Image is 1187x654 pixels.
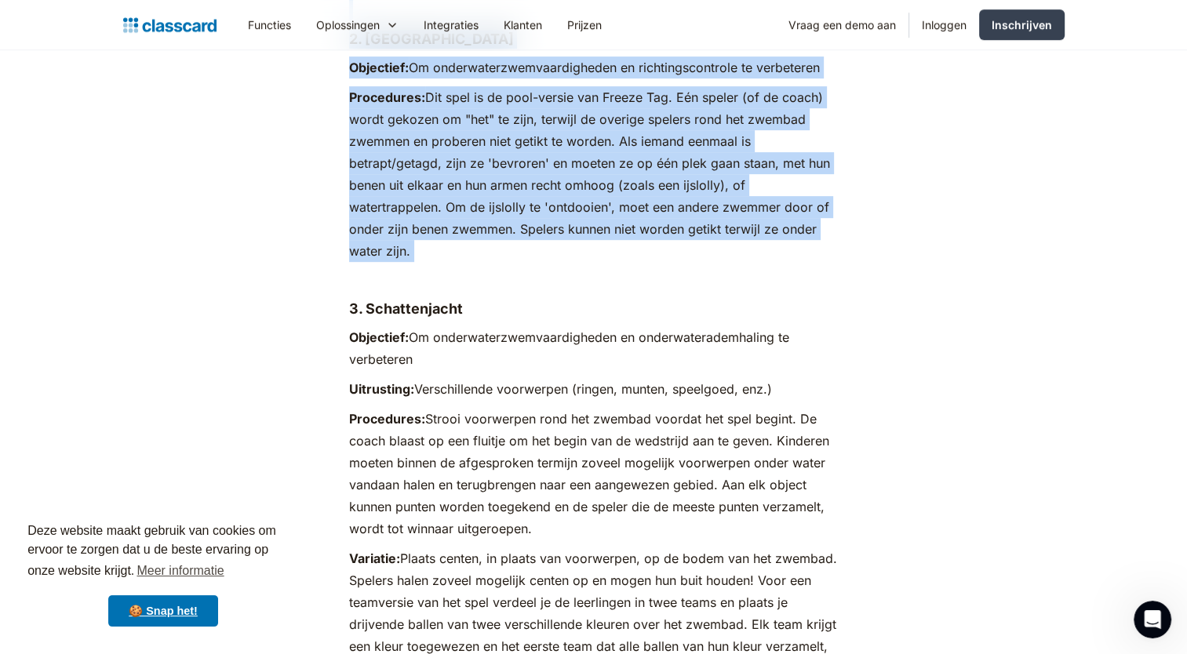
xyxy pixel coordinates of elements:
p: ‍ [349,270,838,292]
p: Om onderwaterzwemvaardigheden en richtingscontrole te verbeteren [349,56,838,78]
strong: Procedures: [349,411,425,427]
a: Klanten [491,7,555,42]
a: thuis [123,14,217,36]
a: Functies [235,7,304,42]
a: Prijzen [555,7,614,42]
strong: Variatie: [349,550,400,566]
a: Inschrijven [979,9,1065,40]
a: Integraties [411,7,491,42]
p: Om onderwaterzwemvaardigheden en onderwaterademhaling te verbeteren [349,326,838,370]
a: Inloggen [909,7,979,42]
strong: Objectief: [349,60,409,75]
h4: 3. Schattenjacht [349,300,838,318]
p: Dit spel is de pool-versie van Freeze Tag. Eén speler (of de coach) wordt gekozen om "het" te zij... [349,86,838,262]
strong: Uitrusting: [349,381,414,397]
p: Verschillende voorwerpen (ringen, munten, speelgoed, enz.) [349,378,838,400]
div: Oplossingen [304,7,411,42]
strong: Procedures: [349,89,425,105]
a: Cookiebericht sluiten [108,595,218,627]
div: Oplossingen [316,16,380,33]
p: Strooi voorwerpen rond het zwembad voordat het spel begint. De coach blaast op een fluitje om het... [349,408,838,540]
font: Deze website maakt gebruik van cookies om ervoor te zorgen dat u de beste ervaring op onze websit... [27,524,276,577]
strong: Objectief: [349,329,409,345]
div: CookieToestemming [13,507,314,641]
a: Vraag een demo aan [776,7,908,42]
a: Meer informatie over cookies [134,559,227,583]
div: Inschrijven [992,16,1052,33]
iframe: Intercom live chat [1134,601,1171,638]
